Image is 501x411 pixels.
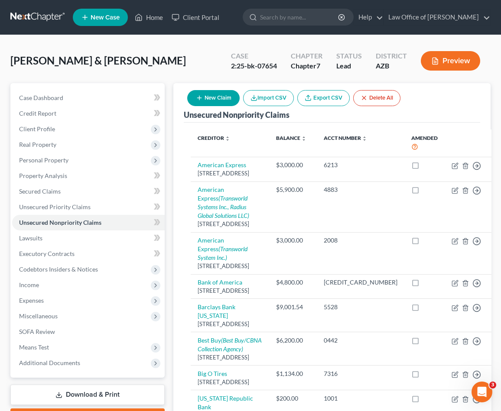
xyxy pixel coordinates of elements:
span: Income [19,281,39,288]
a: Client Portal [167,10,224,25]
button: Preview [421,51,480,71]
span: Additional Documents [19,359,80,366]
span: Property Analysis [19,172,67,179]
div: 5528 [324,303,397,311]
a: Big O Tires [198,370,227,377]
div: $9,001.54 [276,303,310,311]
i: unfold_more [301,136,306,141]
a: Download & Print [10,385,165,405]
div: [STREET_ADDRESS] [198,169,262,178]
a: Executory Contracts [12,246,165,262]
button: Import CSV [243,90,294,106]
span: SOFA Review [19,328,55,335]
a: Export CSV [297,90,350,106]
span: [PERSON_NAME] & [PERSON_NAME] [10,54,186,67]
div: 6213 [324,161,397,169]
span: 7 [316,61,320,70]
div: $200.00 [276,394,310,403]
div: [STREET_ADDRESS] [198,220,262,228]
span: 3 [489,382,496,388]
button: Delete All [353,90,400,106]
div: [STREET_ADDRESS] [198,287,262,295]
a: Case Dashboard [12,90,165,106]
span: Executory Contracts [19,250,75,257]
a: Credit Report [12,106,165,121]
th: Amended [404,129,445,157]
i: (Transworld Systems Inc., Radius Global Solutions LLC) [198,194,249,219]
div: [STREET_ADDRESS] [198,262,262,270]
i: (Best Buy/CBNA Collection Agency) [198,337,262,353]
span: Lawsuits [19,234,42,242]
div: 1001 [324,394,397,403]
span: Personal Property [19,156,68,164]
div: $3,000.00 [276,236,310,245]
span: Codebtors Insiders & Notices [19,265,98,273]
div: 2008 [324,236,397,245]
button: New Claim [187,90,240,106]
iframe: Intercom live chat [472,382,492,402]
div: [STREET_ADDRESS] [198,353,262,362]
div: Lead [336,61,362,71]
a: American Express(Transworld Systems Inc., Radius Global Solutions LLC) [198,186,249,219]
a: Unsecured Priority Claims [12,199,165,215]
div: District [376,51,407,61]
a: Best Buy(Best Buy/CBNA Collection Agency) [198,337,262,353]
i: unfold_more [362,136,367,141]
a: [US_STATE] Republic Bank [198,395,253,411]
a: Bank of America [198,278,242,286]
a: Law Office of [PERSON_NAME] [384,10,490,25]
a: Balance unfold_more [276,135,306,141]
div: Status [336,51,362,61]
div: Case [231,51,277,61]
div: 2:25-bk-07654 [231,61,277,71]
div: 7316 [324,369,397,378]
span: Secured Claims [19,188,61,195]
div: Chapter [291,61,322,71]
a: Property Analysis [12,168,165,184]
div: Chapter [291,51,322,61]
a: Secured Claims [12,184,165,199]
span: Unsecured Nonpriority Claims [19,219,101,226]
div: [CREDIT_CARD_NUMBER] [324,278,397,287]
a: American Express(Transworld System Inc.) [198,236,247,261]
span: Case Dashboard [19,94,63,101]
a: Acct Number unfold_more [324,135,367,141]
div: $6,200.00 [276,336,310,345]
div: $1,134.00 [276,369,310,378]
a: Barclays Bank [US_STATE] [198,303,235,319]
div: Unsecured Nonpriority Claims [184,110,290,120]
span: Credit Report [19,110,56,117]
span: Real Property [19,141,56,148]
i: unfold_more [225,136,230,141]
span: New Case [91,14,120,21]
span: Expenses [19,297,44,304]
a: Lawsuits [12,230,165,246]
div: $4,800.00 [276,278,310,287]
div: 4883 [324,185,397,194]
a: SOFA Review [12,324,165,340]
a: Creditor unfold_more [198,135,230,141]
div: AZB [376,61,407,71]
div: 0442 [324,336,397,345]
input: Search by name... [260,9,339,25]
a: Unsecured Nonpriority Claims [12,215,165,230]
div: [STREET_ADDRESS] [198,320,262,328]
a: Help [354,10,383,25]
span: Miscellaneous [19,312,58,320]
span: Client Profile [19,125,55,133]
div: $3,000.00 [276,161,310,169]
div: [STREET_ADDRESS] [198,378,262,386]
span: Means Test [19,343,49,351]
div: $5,900.00 [276,185,310,194]
i: (Transworld System Inc.) [198,245,247,261]
span: Unsecured Priority Claims [19,203,91,210]
a: Home [130,10,167,25]
a: American Express [198,161,246,168]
